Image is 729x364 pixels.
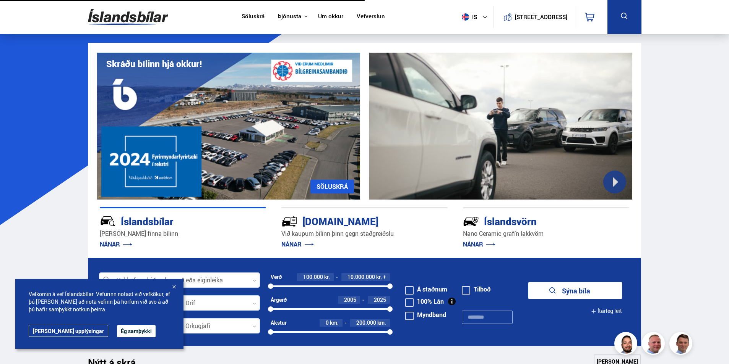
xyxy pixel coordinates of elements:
[405,298,444,304] label: 100% Lán
[376,274,382,280] span: kr.
[278,13,301,20] button: Þjónusta
[29,290,170,313] span: Velkomin á vef Íslandsbílar. Vefurinn notast við vefkökur, ef þú [PERSON_NAME] að nota vefinn þá ...
[405,312,446,318] label: Myndband
[100,214,239,227] div: Íslandsbílar
[377,320,386,326] span: km.
[88,5,168,29] img: G0Ugv5HjCgRt.svg
[671,333,693,356] img: FbJEzSuNWCJXmdc-.webp
[463,240,495,248] a: NÁNAR
[310,180,354,193] a: SÖLUSKRÁ
[643,333,666,356] img: siFngHWaQ9KaOqBr.png
[591,303,622,320] button: Ítarleg leit
[281,213,297,229] img: tr5P-W3DuiFaO7aO.svg
[405,286,447,292] label: Á staðnum
[271,297,287,303] div: Árgerð
[29,325,108,337] a: [PERSON_NAME] upplýsingar
[106,59,202,69] h1: Skráðu bílinn hjá okkur!
[100,213,116,229] img: JRvxyua_JYH6wB4c.svg
[518,14,565,20] button: [STREET_ADDRESS]
[330,320,339,326] span: km.
[462,286,491,292] label: Tilboð
[281,229,448,238] p: Við kaupum bílinn þinn gegn staðgreiðslu
[303,273,323,280] span: 100.000
[242,13,265,21] a: Söluskrá
[463,213,479,229] img: -Svtn6bYgwAsiwNX.svg
[117,325,156,337] button: Ég samþykki
[344,296,356,303] span: 2005
[97,53,360,200] img: eKx6w-_Home_640_.png
[357,13,385,21] a: Vefverslun
[281,240,314,248] a: NÁNAR
[528,282,622,299] button: Sýna bíla
[326,319,329,326] span: 0
[459,13,478,21] span: is
[281,214,421,227] div: [DOMAIN_NAME]
[318,13,343,21] a: Um okkur
[383,274,386,280] span: +
[356,319,376,326] span: 200.000
[347,273,375,280] span: 10.000.000
[459,6,493,28] button: is
[100,229,266,238] p: [PERSON_NAME] finna bílinn
[374,296,386,303] span: 2025
[615,333,638,356] img: nhp88E3Fdnt1Opn2.png
[271,320,287,326] div: Akstur
[462,13,469,21] img: svg+xml;base64,PHN2ZyB4bWxucz0iaHR0cDovL3d3dy53My5vcmcvMjAwMC9zdmciIHdpZHRoPSI1MTIiIGhlaWdodD0iNT...
[100,240,132,248] a: NÁNAR
[324,274,330,280] span: kr.
[497,6,572,28] a: [STREET_ADDRESS]
[271,274,282,280] div: Verð
[463,229,629,238] p: Nano Ceramic grafín lakkvörn
[463,214,602,227] div: Íslandsvörn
